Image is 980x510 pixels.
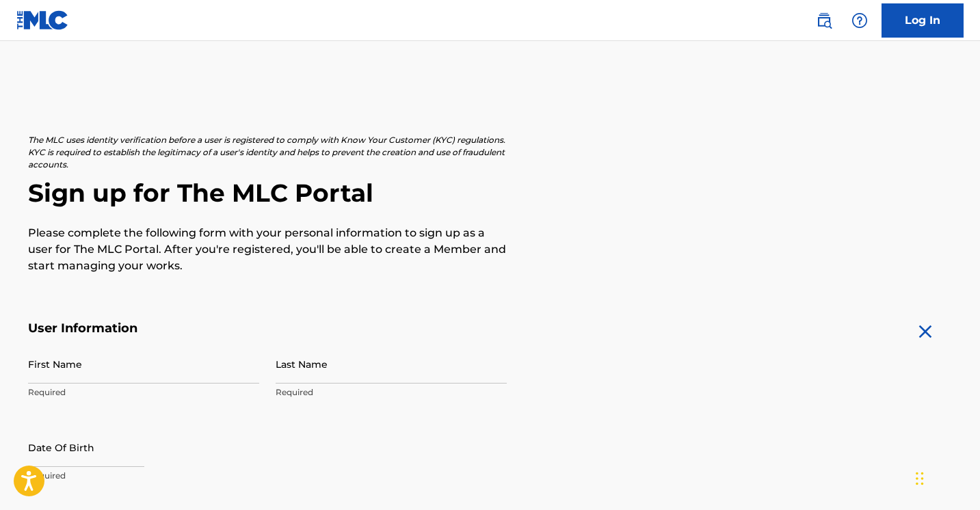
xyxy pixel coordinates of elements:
p: Please complete the following form with your personal information to sign up as a user for The ML... [28,225,507,274]
p: The MLC uses identity verification before a user is registered to comply with Know Your Customer ... [28,134,507,171]
p: Required [28,470,259,482]
div: Help [846,7,873,34]
iframe: Chat Widget [912,444,980,510]
img: help [851,12,868,29]
a: Log In [882,3,964,38]
div: Drag [916,458,924,499]
img: MLC Logo [16,10,69,30]
p: Required [28,386,259,399]
h5: User Information [28,321,507,336]
img: search [816,12,832,29]
h2: Sign up for The MLC Portal [28,178,953,209]
img: close [914,321,936,343]
a: Public Search [810,7,838,34]
p: Required [276,386,507,399]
